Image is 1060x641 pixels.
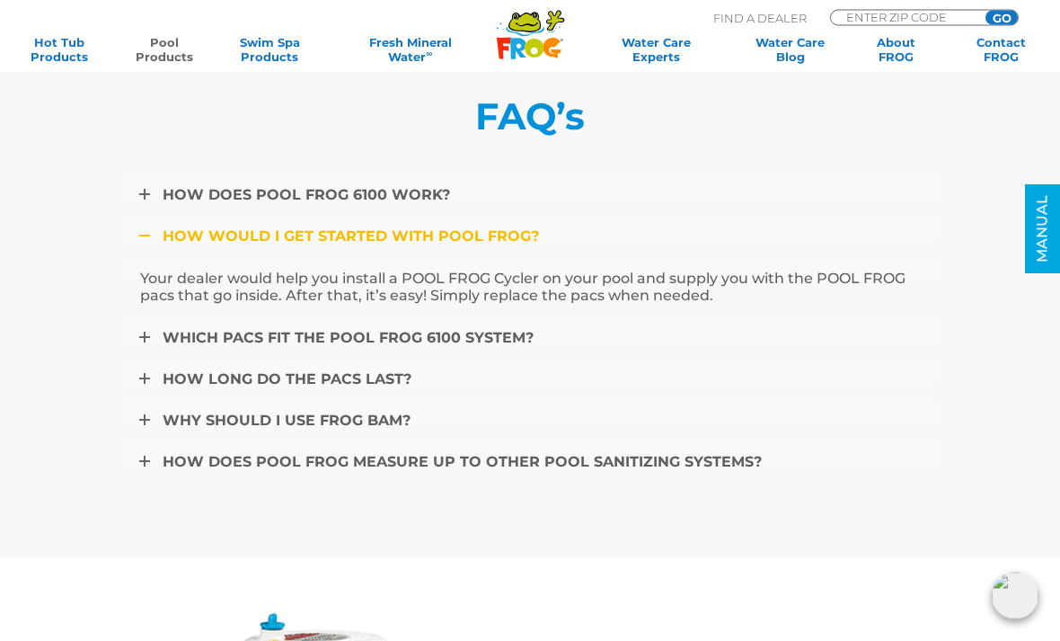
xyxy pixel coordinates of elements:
[121,400,939,442] a: Why should I use FROG BAM?
[121,441,939,484] a: How does POOL FROG measure up to other pool sanitizing systems?
[163,228,539,245] span: How would I get started with POOL FROG?
[992,573,1038,619] img: openIcon
[749,35,831,64] a: Water CareBlog
[121,359,939,401] a: How long do the pacs last?
[121,216,939,258] a: How would I get started with POOL FROG?
[140,271,920,305] p: Your dealer would help you install a POOL FROG Cycler on your pool and supply you with the POOL F...
[121,317,939,360] a: Which pacs fit the POOL FROG 6100 system?
[121,174,939,217] a: How does Pool FROG 6100 work?
[1025,185,1060,274] a: MANUAL
[334,35,487,64] a: Fresh MineralWater∞
[163,371,411,388] span: How long do the pacs last?
[587,35,726,64] a: Water CareExperts
[229,35,311,64] a: Swim SpaProducts
[163,330,534,347] span: Which pacs fit the POOL FROG 6100 system?
[121,96,939,138] h5: FAQ’s
[163,187,450,204] span: How does Pool FROG 6100 work?
[163,454,762,471] span: How does POOL FROG measure up to other pool sanitizing systems?
[123,35,205,64] a: PoolProducts
[18,35,100,64] a: Hot TubProducts
[855,35,937,64] a: AboutFROG
[844,11,966,23] input: Zip Code Form
[713,10,807,26] p: Find A Dealer
[960,35,1042,64] a: ContactFROG
[426,49,432,58] sup: ∞
[985,11,1018,25] input: GO
[163,413,411,430] span: Why should I use FROG BAM?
